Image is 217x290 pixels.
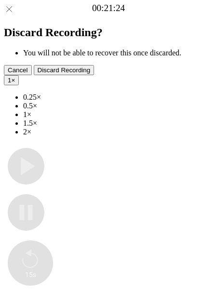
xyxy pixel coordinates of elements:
li: 0.5× [23,102,213,110]
button: Discard Recording [34,65,95,75]
span: 1 [8,77,11,84]
a: 00:21:24 [92,3,125,13]
li: 1× [23,110,213,119]
li: You will not be able to recover this once discarded. [23,49,213,57]
li: 0.25× [23,93,213,102]
li: 2× [23,128,213,136]
button: Cancel [4,65,32,75]
button: 1× [4,75,19,85]
li: 1.5× [23,119,213,128]
h2: Discard Recording? [4,26,213,39]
